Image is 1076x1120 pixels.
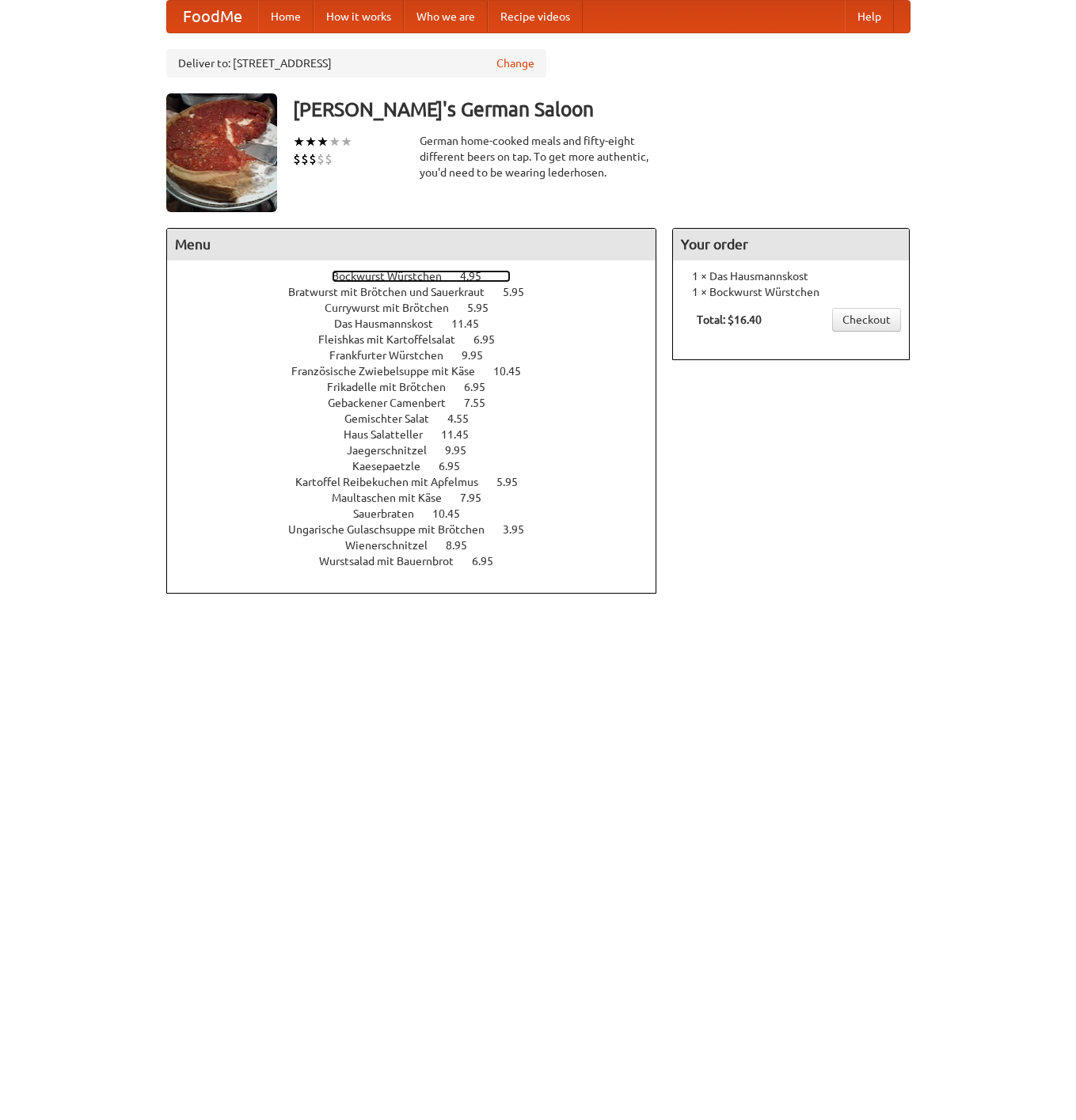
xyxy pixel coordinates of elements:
[451,317,495,330] span: 11.45
[332,270,511,283] a: Bockwurst Würstchen 4.95
[445,444,482,457] span: 9.95
[291,365,550,378] a: Französische Zwiebelsuppe mit Käse 10.45
[344,412,445,425] span: Gemischter Salat
[404,1,488,32] a: Who we are
[319,555,470,568] span: Wurstsalad mit Bauernbrot
[332,270,458,283] span: Bockwurst Würstchen
[493,365,537,378] span: 10.45
[472,555,509,568] span: 6.95
[464,397,501,409] span: 7.55
[345,539,496,552] a: Wienerschnitzel 8.95
[325,302,465,314] span: Currywurst mit Brötchen
[352,460,489,473] a: Kaesepaetzle 6.95
[441,428,485,441] span: 11.45
[432,507,476,520] span: 10.45
[344,428,439,441] span: Haus Salatteller
[288,286,553,298] a: Bratwurst mit Brötchen und Sauerkraut 5.95
[496,55,534,71] a: Change
[332,492,458,504] span: Maultaschen mit Käse
[258,1,314,32] a: Home
[697,313,762,326] b: Total: $16.40
[353,507,430,520] span: Sauerbraten
[328,397,462,409] span: Gebackener Camenbert
[314,1,404,32] a: How it works
[291,365,491,378] span: Französische Zwiebelsuppe mit Käse
[344,428,498,441] a: Haus Salatteller 11.45
[317,150,325,168] li: $
[681,268,901,284] li: 1 × Das Hausmannskost
[293,150,301,168] li: $
[488,1,583,32] a: Recipe videos
[340,133,352,150] li: ★
[328,397,515,409] a: Gebackener Camenbert 7.55
[353,507,489,520] a: Sauerbraten 10.45
[305,133,317,150] li: ★
[462,349,499,362] span: 9.95
[464,381,501,393] span: 6.95
[317,133,329,150] li: ★
[293,133,305,150] li: ★
[318,333,524,346] a: Fleishkas mit Kartoffelsalat 6.95
[166,49,546,78] div: Deliver to: [STREET_ADDRESS]
[460,492,497,504] span: 7.95
[309,150,317,168] li: $
[845,1,894,32] a: Help
[318,333,471,346] span: Fleishkas mit Kartoffelsalat
[334,317,449,330] span: Das Hausmannskost
[447,412,485,425] span: 4.55
[496,476,534,488] span: 5.95
[325,302,518,314] a: Currywurst mit Brötchen 5.95
[681,284,901,300] li: 1 × Bockwurst Würstchen
[439,460,476,473] span: 6.95
[288,286,500,298] span: Bratwurst mit Brötchen und Sauerkraut
[344,412,498,425] a: Gemischter Salat 4.55
[288,523,500,536] span: Ungarische Gulaschsuppe mit Brötchen
[347,444,443,457] span: Jaegerschnitzel
[673,229,909,260] h4: Your order
[332,492,511,504] a: Maultaschen mit Käse 7.95
[329,349,512,362] a: Frankfurter Würstchen 9.95
[345,539,443,552] span: Wienerschnitzel
[329,349,459,362] span: Frankfurter Würstchen
[352,460,436,473] span: Kaesepaetzle
[460,270,497,283] span: 4.95
[334,317,508,330] a: Das Hausmannskost 11.45
[503,286,540,298] span: 5.95
[467,302,504,314] span: 5.95
[832,308,901,332] a: Checkout
[167,229,656,260] h4: Menu
[327,381,515,393] a: Frikadelle mit Brötchen 6.95
[295,476,494,488] span: Kartoffel Reibekuchen mit Apfelmus
[319,555,523,568] a: Wurstsalad mit Bauernbrot 6.95
[446,539,483,552] span: 8.95
[167,1,258,32] a: FoodMe
[327,381,462,393] span: Frikadelle mit Brötchen
[503,523,540,536] span: 3.95
[295,476,547,488] a: Kartoffel Reibekuchen mit Apfelmus 5.95
[166,93,277,212] img: angular.jpg
[325,150,333,168] li: $
[329,133,340,150] li: ★
[420,133,657,180] div: German home-cooked meals and fifty-eight different beers on tap. To get more authentic, you'd nee...
[301,150,309,168] li: $
[473,333,511,346] span: 6.95
[288,523,553,536] a: Ungarische Gulaschsuppe mit Brötchen 3.95
[293,93,911,125] h3: [PERSON_NAME]'s German Saloon
[347,444,496,457] a: Jaegerschnitzel 9.95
